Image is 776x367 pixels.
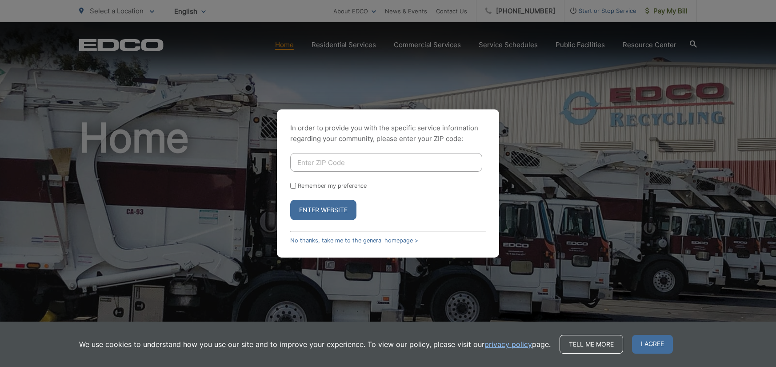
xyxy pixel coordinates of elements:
button: Enter Website [290,200,356,220]
a: Tell me more [560,335,623,354]
p: We use cookies to understand how you use our site and to improve your experience. To view our pol... [79,339,551,350]
input: Enter ZIP Code [290,153,482,172]
span: I agree [632,335,673,354]
a: No thanks, take me to the general homepage > [290,237,418,244]
a: privacy policy [484,339,532,350]
p: In order to provide you with the specific service information regarding your community, please en... [290,123,486,144]
label: Remember my preference [298,182,367,189]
